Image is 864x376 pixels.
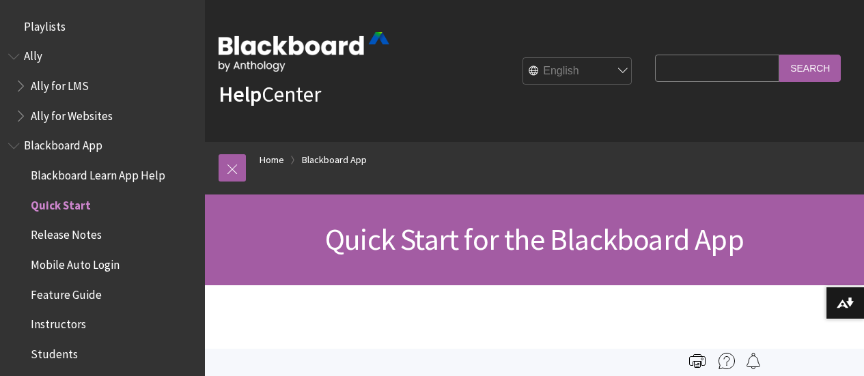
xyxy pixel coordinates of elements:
[24,45,42,63] span: Ally
[219,81,321,108] a: HelpCenter
[31,253,120,272] span: Mobile Auto Login
[260,151,284,169] a: Home
[31,283,102,302] span: Feature Guide
[523,58,632,85] select: Site Language Selector
[719,353,735,369] img: More help
[24,15,66,33] span: Playlists
[745,353,762,369] img: Follow this page
[8,15,197,38] nav: Book outline for Playlists
[31,194,91,212] span: Quick Start
[219,81,262,108] strong: Help
[31,104,113,123] span: Ally for Websites
[219,345,648,374] span: Before you begin
[24,134,102,153] span: Blackboard App
[689,353,706,369] img: Print
[31,224,102,242] span: Release Notes
[219,32,389,72] img: Blackboard by Anthology
[325,220,744,258] span: Quick Start for the Blackboard App
[8,45,197,128] nav: Book outline for Anthology Ally Help
[31,74,89,93] span: Ally for LMS
[31,343,78,361] span: Students
[31,164,165,182] span: Blackboard Learn App Help
[779,55,841,81] input: Search
[302,151,367,169] a: Blackboard App
[31,313,86,332] span: Instructors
